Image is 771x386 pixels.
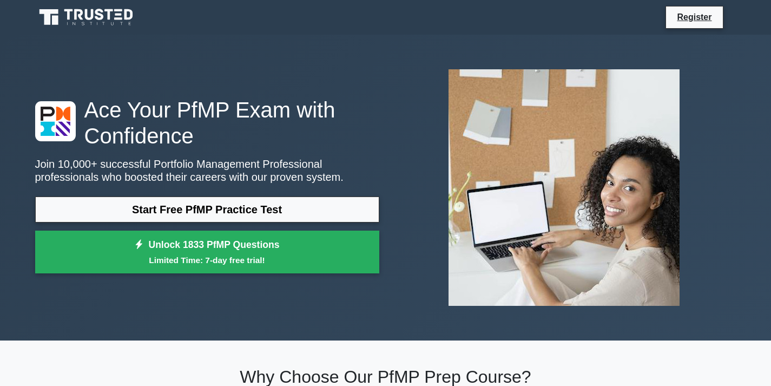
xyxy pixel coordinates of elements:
h1: Ace Your PfMP Exam with Confidence [35,97,379,149]
p: Join 10,000+ successful Portfolio Management Professional professionals who boosted their careers... [35,158,379,184]
small: Limited Time: 7-day free trial! [49,254,366,266]
a: Unlock 1833 PfMP QuestionsLimited Time: 7-day free trial! [35,231,379,274]
a: Register [670,10,718,24]
a: Start Free PfMP Practice Test [35,197,379,223]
